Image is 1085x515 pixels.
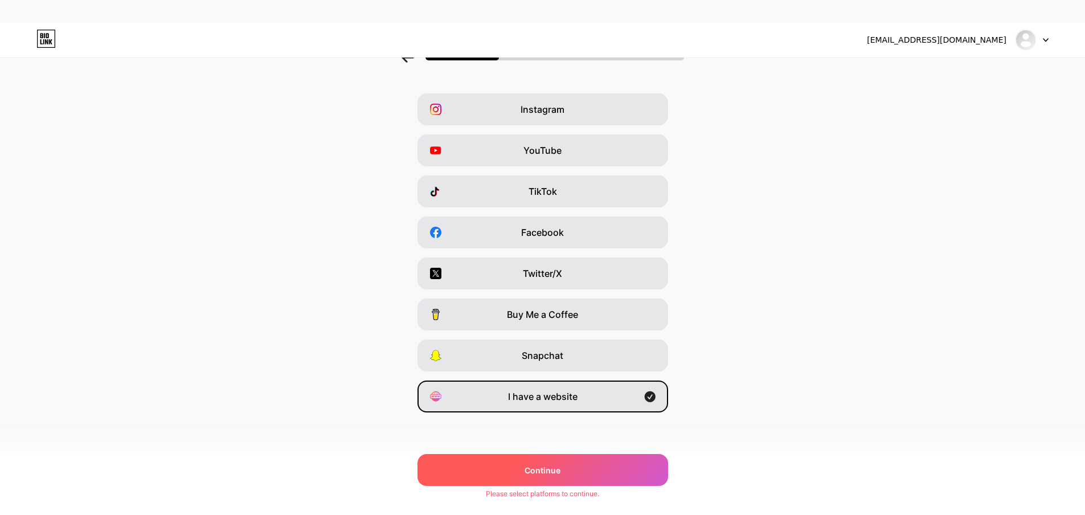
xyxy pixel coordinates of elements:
[523,267,562,280] span: Twitter/X
[521,103,564,116] span: Instagram
[525,464,560,476] span: Continue
[521,226,564,239] span: Facebook
[507,308,578,321] span: Buy Me a Coffee
[523,144,562,157] span: YouTube
[522,349,563,362] span: Snapchat
[867,34,1006,46] div: [EMAIL_ADDRESS][DOMAIN_NAME]
[486,489,599,499] div: Please select platforms to continue.
[1015,29,1037,51] img: geometrydashgame
[508,390,578,403] span: I have a website
[529,185,557,198] span: TikTok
